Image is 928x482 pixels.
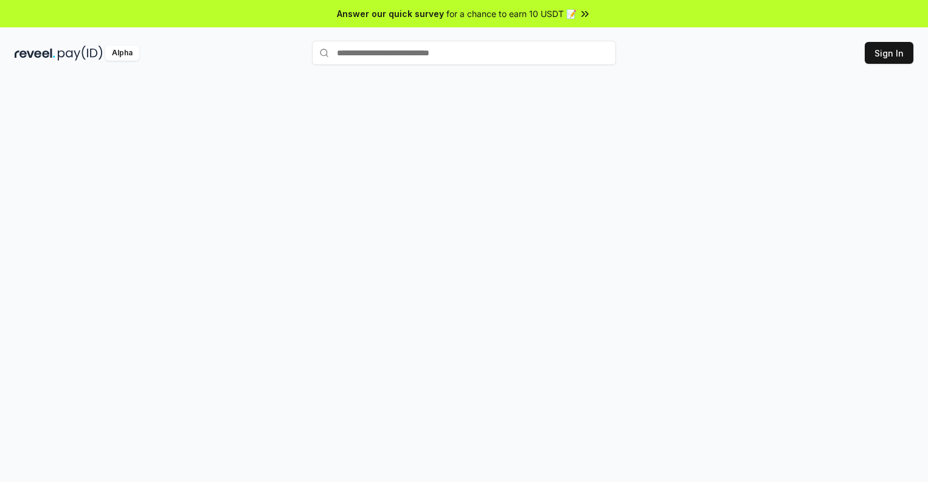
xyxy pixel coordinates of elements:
[58,46,103,61] img: pay_id
[105,46,139,61] div: Alpha
[337,7,444,20] span: Answer our quick survey
[15,46,55,61] img: reveel_dark
[865,42,913,64] button: Sign In
[446,7,577,20] span: for a chance to earn 10 USDT 📝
